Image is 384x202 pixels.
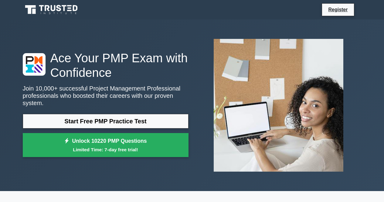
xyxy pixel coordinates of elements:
[30,146,181,153] small: Limited Time: 7-day free trial!
[23,85,189,107] p: Join 10,000+ successful Project Management Professional professionals who boosted their careers w...
[325,6,351,13] a: Register
[23,114,189,128] a: Start Free PMP Practice Test
[23,133,189,157] a: Unlock 10220 PMP QuestionsLimited Time: 7-day free trial!
[23,51,189,80] h1: Ace Your PMP Exam with Confidence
